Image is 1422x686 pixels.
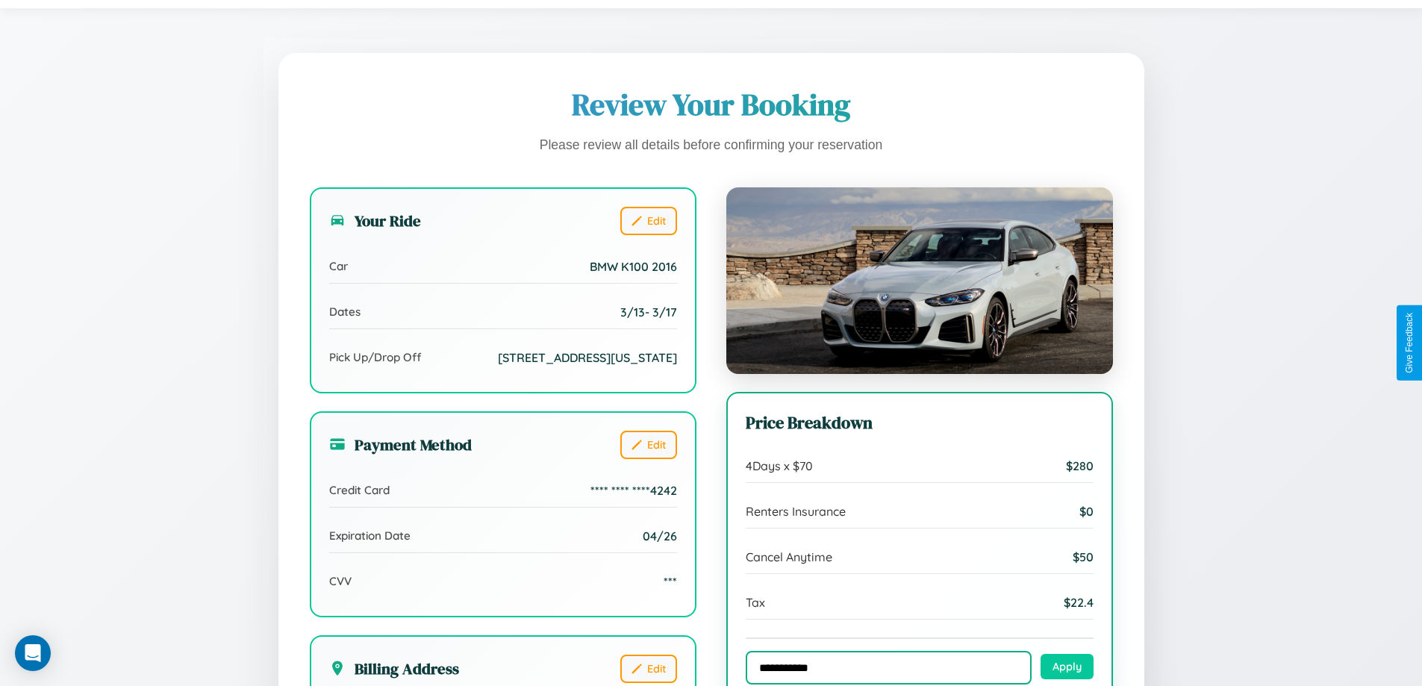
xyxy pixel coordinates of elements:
[329,528,411,543] span: Expiration Date
[1041,654,1094,679] button: Apply
[329,259,348,273] span: Car
[1064,595,1094,610] span: $ 22.4
[329,434,472,455] h3: Payment Method
[498,350,677,365] span: [STREET_ADDRESS][US_STATE]
[310,84,1113,125] h1: Review Your Booking
[329,574,352,588] span: CVV
[746,504,846,519] span: Renters Insurance
[590,259,677,274] span: BMW K100 2016
[726,187,1113,374] img: BMW K100
[620,431,677,459] button: Edit
[746,549,832,564] span: Cancel Anytime
[1404,313,1415,373] div: Give Feedback
[15,635,51,671] div: Open Intercom Messenger
[620,305,677,319] span: 3 / 13 - 3 / 17
[329,210,421,231] h3: Your Ride
[643,528,677,543] span: 04/26
[746,595,765,610] span: Tax
[746,458,813,473] span: 4 Days x $ 70
[1066,458,1094,473] span: $ 280
[1079,504,1094,519] span: $ 0
[329,305,361,319] span: Dates
[1073,549,1094,564] span: $ 50
[310,134,1113,158] p: Please review all details before confirming your reservation
[620,655,677,683] button: Edit
[329,483,390,497] span: Credit Card
[746,411,1094,434] h3: Price Breakdown
[329,350,422,364] span: Pick Up/Drop Off
[329,658,459,679] h3: Billing Address
[620,207,677,235] button: Edit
